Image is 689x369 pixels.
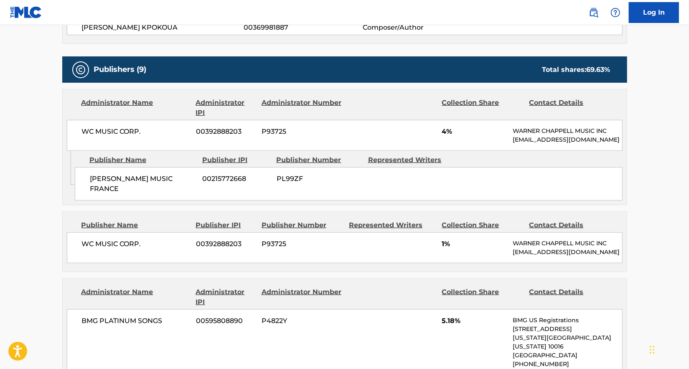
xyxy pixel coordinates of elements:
div: Publisher Number [262,220,343,230]
div: Represented Writers [368,155,453,165]
div: Publisher Name [89,155,196,165]
span: 00215772668 [203,174,270,184]
span: 00392888203 [196,239,255,249]
p: [EMAIL_ADDRESS][DOMAIN_NAME] [513,135,622,144]
span: BMG PLATINUM SONGS [82,316,190,326]
p: BMG US Registrations [513,316,622,325]
p: [STREET_ADDRESS] [513,325,622,333]
div: Administrator IPI [196,98,255,118]
span: WC MUSIC CORP. [82,239,190,249]
span: 00369981887 [244,23,362,33]
span: 1% [442,239,506,249]
span: 69.63 % [587,66,610,74]
iframe: Chat Widget [647,329,689,369]
div: Publisher IPI [202,155,270,165]
h5: Publishers (9) [94,65,147,74]
div: Represented Writers [349,220,435,230]
div: Administrator Name [81,287,190,307]
span: PL99ZF [277,174,362,184]
div: Administrator Name [81,98,190,118]
div: Total shares: [542,65,610,75]
span: 4% [442,127,506,137]
span: Composer/Author [363,23,471,33]
img: help [610,8,620,18]
div: Contact Details [529,98,610,118]
span: 5.18% [442,316,506,326]
p: [PHONE_NUMBER] [513,360,622,369]
img: Publishers [76,65,86,75]
span: P93725 [262,127,343,137]
span: P93725 [262,239,343,249]
div: Help [607,4,624,21]
div: Administrator Number [262,287,343,307]
span: 00392888203 [196,127,255,137]
a: Public Search [585,4,602,21]
p: [US_STATE][GEOGRAPHIC_DATA][US_STATE] 10016 [513,333,622,351]
span: WC MUSIC CORP. [82,127,190,137]
span: [PERSON_NAME] MUSIC FRANCE [90,174,196,194]
img: MLC Logo [10,6,42,18]
div: Collection Share [442,287,523,307]
div: Administrator Number [262,98,343,118]
img: search [589,8,599,18]
div: Collection Share [442,98,523,118]
span: [PERSON_NAME] KPOKOUA [82,23,244,33]
a: Log In [629,2,679,23]
div: Collection Share [442,220,523,230]
p: WARNER CHAPPELL MUSIC INC [513,127,622,135]
div: Contact Details [529,220,610,230]
div: Administrator IPI [196,287,255,307]
p: [EMAIL_ADDRESS][DOMAIN_NAME] [513,248,622,257]
div: Publisher IPI [196,220,255,230]
span: 00595808890 [196,316,255,326]
span: P4822Y [262,316,343,326]
div: Contact Details [529,287,610,307]
div: Drag [650,337,655,362]
p: WARNER CHAPPELL MUSIC INC [513,239,622,248]
div: Publisher Number [277,155,362,165]
p: [GEOGRAPHIC_DATA] [513,351,622,360]
div: Publisher Name [81,220,190,230]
